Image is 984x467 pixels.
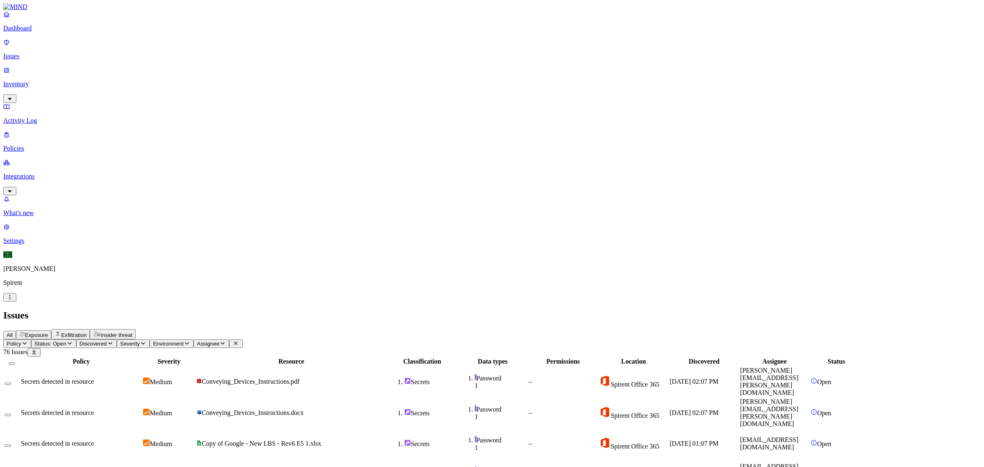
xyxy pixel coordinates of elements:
span: Policy [7,341,21,347]
div: Resource [196,358,386,365]
img: secret-line [475,405,476,412]
span: – [529,440,532,447]
p: Integrations [3,173,981,180]
p: Inventory [3,80,981,88]
span: Insider threat [100,332,132,338]
div: Policy [21,358,141,365]
span: [PERSON_NAME][EMAIL_ADDRESS][PERSON_NAME][DOMAIN_NAME] [740,367,798,396]
span: – [529,378,532,385]
img: office-365 [599,375,610,387]
img: status-open [811,409,817,415]
span: Open [817,440,831,447]
img: office-365 [599,437,610,449]
div: 1 [475,382,527,389]
span: Spirent Office 365 [610,443,659,450]
img: secret-line [475,374,476,380]
span: [EMAIL_ADDRESS][DOMAIN_NAME] [740,436,798,451]
span: [DATE] 02:07 PM [670,409,718,416]
span: Secrets detected in resource [21,409,94,416]
span: Conveying_Devices_Instructions.pdf [202,378,300,385]
span: Secrets detected in resource [21,378,94,385]
img: google-sheets [196,440,202,446]
span: Secrets detected in resource [21,440,94,447]
span: Assignee [197,341,219,347]
span: Discovered [80,341,107,347]
div: Secrets [404,440,457,448]
div: Password [475,405,527,413]
img: office-365 [599,406,610,418]
span: Spirent Office 365 [610,412,659,419]
button: Select row [5,414,11,416]
div: 1 [475,413,527,421]
img: severity-medium [143,440,150,446]
div: Severity [143,358,195,365]
span: 76 Issues [3,348,27,355]
div: Discovered [670,358,738,365]
div: Status [811,358,862,365]
div: 1 [475,444,527,451]
div: Data types [458,358,527,365]
img: secret-line [475,436,476,442]
div: Permissions [529,358,598,365]
span: Medium [150,378,172,385]
span: Copy of Google - New LBS - Rev6 E5 1.xlsx [202,440,321,447]
p: Dashboard [3,25,981,32]
div: Secrets [404,409,457,417]
div: Secrets [404,378,457,386]
span: Open [817,410,831,417]
span: Severity [120,341,140,347]
img: severity-medium [143,409,150,415]
p: What's new [3,209,981,217]
img: secret [404,409,411,415]
img: microsoft-word [196,410,202,415]
span: [DATE] 02:07 PM [670,378,718,385]
div: Location [599,358,668,365]
div: Password [475,374,527,382]
span: [PERSON_NAME][EMAIL_ADDRESS][PERSON_NAME][DOMAIN_NAME] [740,398,798,427]
div: Password [475,436,527,444]
span: Open [817,378,831,385]
span: All [7,332,13,338]
div: Classification [388,358,457,365]
button: Select row [5,382,11,385]
span: Conveying_Devices_Instructions.docx [202,409,303,416]
img: status-open [811,440,817,446]
h2: Issues [3,310,981,321]
img: adobe-pdf [196,378,202,384]
p: Policies [3,145,981,152]
p: [PERSON_NAME] [3,265,981,272]
span: Spirent Office 365 [610,381,659,388]
img: MIND [3,3,27,11]
img: status-open [811,378,817,384]
div: Assignee [740,358,809,365]
p: Spirent [3,279,981,286]
span: Medium [150,440,172,447]
span: – [529,409,532,416]
span: Status: Open [34,341,66,347]
img: secret [404,378,411,384]
span: Exfiltration [61,332,87,338]
p: Activity Log [3,117,981,124]
button: Select all [9,362,15,365]
img: severity-medium [143,378,150,384]
p: Issues [3,53,981,60]
span: Exposure [25,332,48,338]
span: [DATE] 01:07 PM [670,440,718,447]
span: KR [3,251,12,258]
p: Settings [3,237,981,245]
span: Environment [153,341,184,347]
img: secret [404,440,411,446]
span: Medium [150,410,172,417]
button: Select row [5,444,11,447]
